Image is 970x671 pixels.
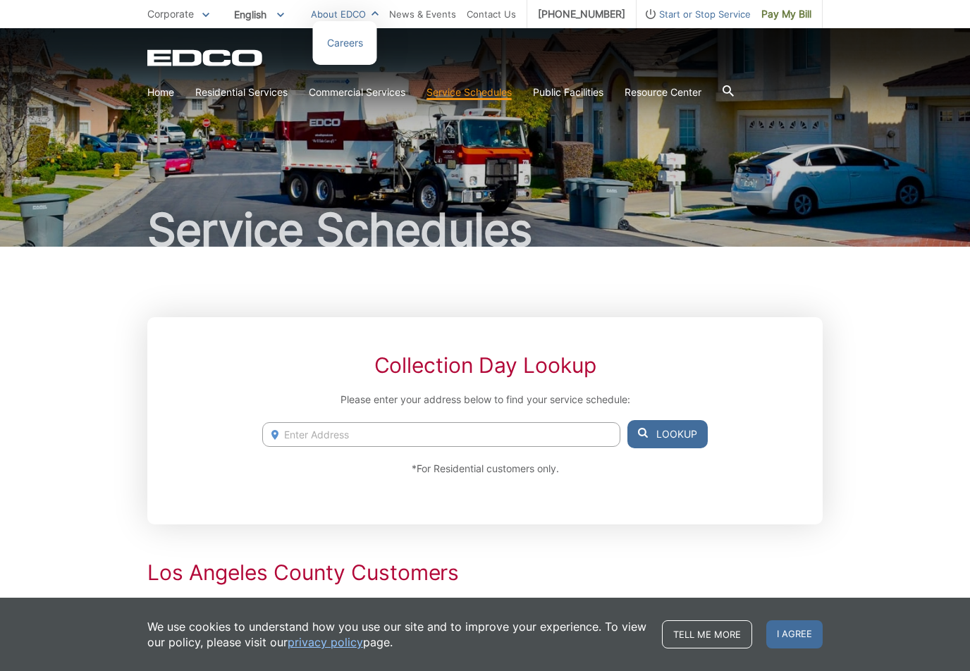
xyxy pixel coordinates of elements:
[147,8,194,20] span: Corporate
[627,420,708,448] button: Lookup
[288,634,363,650] a: privacy policy
[467,6,516,22] a: Contact Us
[766,620,823,648] span: I agree
[311,6,379,22] a: About EDCO
[625,85,701,100] a: Resource Center
[262,461,708,476] p: *For Residential customers only.
[426,85,512,100] a: Service Schedules
[761,6,811,22] span: Pay My Bill
[147,207,823,252] h1: Service Schedules
[327,35,363,51] a: Careers
[147,49,264,66] a: EDCD logo. Return to the homepage.
[262,352,708,378] h2: Collection Day Lookup
[223,3,295,26] span: English
[662,620,752,648] a: Tell me more
[147,560,823,585] h2: Los Angeles County Customers
[195,85,288,100] a: Residential Services
[262,422,620,447] input: Enter Address
[147,619,648,650] p: We use cookies to understand how you use our site and to improve your experience. To view our pol...
[147,85,174,100] a: Home
[389,6,456,22] a: News & Events
[262,392,708,407] p: Please enter your address below to find your service schedule:
[533,85,603,100] a: Public Facilities
[309,85,405,100] a: Commercial Services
